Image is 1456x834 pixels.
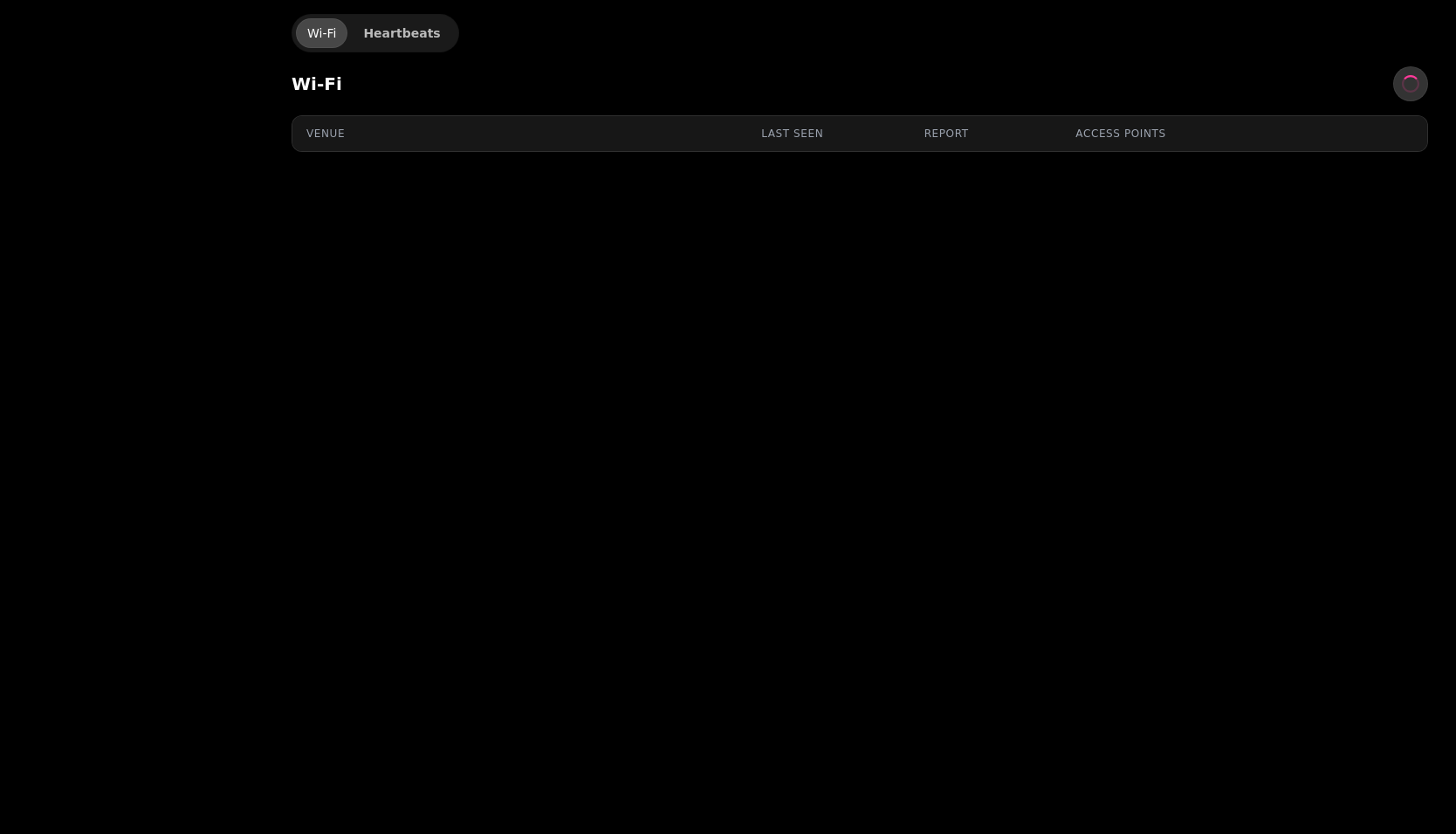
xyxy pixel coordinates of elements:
[57,700,108,721] span: Logout
[22,501,249,536] button: Share
[57,624,117,644] span: Settings
[349,22,454,45] button: Heartbeats
[22,540,249,575] button: Support
[22,655,249,690] button: Switch User
[296,18,347,48] a: Wi-Fi
[307,24,336,42] div: Wi-Fi
[761,127,896,141] div: Last seen
[227,449,232,461] span: 3
[292,72,342,96] h2: Wi-Fi
[22,693,249,728] button: Logout
[57,662,143,683] span: Switch User
[207,17,230,34] div: ⌘K
[22,617,249,651] a: Settings
[924,127,1048,141] div: Report
[306,127,733,141] div: Venue
[57,508,99,529] span: Share
[22,578,249,613] button: Reload App
[62,16,105,35] p: Search
[22,438,249,472] a: 3
[1075,127,1261,141] div: Access points
[57,585,141,606] span: Reload App
[22,732,249,767] a: Switch Organisation
[57,547,115,568] span: Support
[363,27,440,39] span: Heartbeats
[57,739,204,760] span: Switch Organisation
